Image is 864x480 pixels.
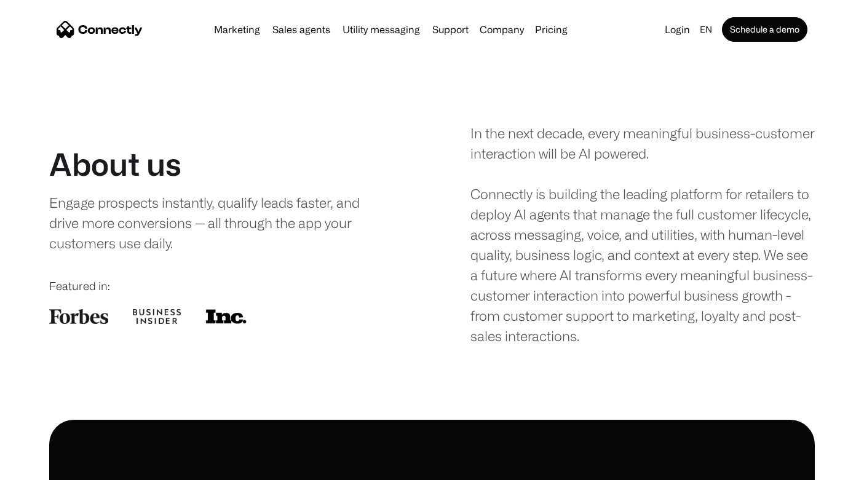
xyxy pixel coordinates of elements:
a: Schedule a demo [722,17,807,42]
a: Sales agents [268,25,335,34]
a: home [57,20,143,39]
a: Utility messaging [338,25,425,34]
div: Engage prospects instantly, qualify leads faster, and drive more conversions — all through the ap... [49,192,376,253]
a: Login [660,21,695,38]
h1: About us [49,146,181,183]
div: Company [480,21,524,38]
ul: Language list [25,458,74,476]
a: Marketing [209,25,265,34]
a: Pricing [530,25,573,34]
div: Company [476,21,528,38]
a: Support [427,25,474,34]
div: Featured in: [49,278,394,294]
div: In the next decade, every meaningful business-customer interaction will be AI powered. Connectly ... [470,123,815,346]
div: en [695,21,719,38]
aside: Language selected: English [12,457,74,476]
div: en [700,21,712,38]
